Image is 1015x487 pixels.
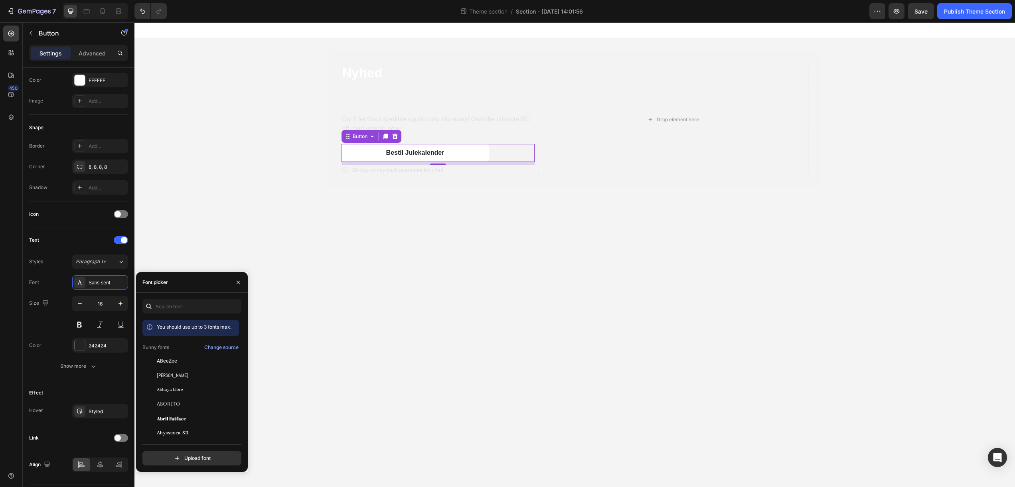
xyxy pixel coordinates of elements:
div: Styles [29,258,43,265]
button: Paragraph 1* [72,254,128,269]
div: Icon [29,211,39,218]
p: Bestil Julekalender [252,126,310,135]
p: Bunny fonts [142,344,169,351]
button: Show more [29,359,128,373]
div: Change source [204,344,239,351]
div: Shadow [29,184,47,191]
div: Rich Text Editor. Editing area: main [252,126,310,135]
span: Abril Fatface [157,415,186,422]
div: 8, 8, 8, 8 [89,164,126,171]
span: [PERSON_NAME] [157,372,188,379]
div: Drop element here [522,94,565,101]
div: Show more [60,362,97,370]
p: Don't let this incredible opportunity slip away! Own the ultimate RC off-road vehicle now! [208,92,399,111]
span: / [511,7,513,16]
p: Nyhed [208,42,399,59]
span: Section - [DATE] 14:01:56 [516,7,583,16]
p: 7 [52,6,56,16]
div: 242424 [89,342,126,349]
div: Image [29,97,43,104]
div: Color [29,77,41,84]
div: Rich Text Editor. Editing area: main [207,41,400,60]
div: Color [29,342,41,349]
button: Upload font [142,451,241,465]
button: <p>Bestil Julekalender</p> [207,122,355,140]
div: Undo/Redo [134,3,167,19]
div: Font picker [142,279,168,286]
button: Save [908,3,934,19]
span: Theme section [468,7,509,16]
iframe: Design area [134,22,1015,487]
div: Hover [29,407,43,414]
button: Change source [204,343,239,352]
div: Sans-serif [89,279,126,286]
div: Corner [29,163,45,170]
button: 7 [3,3,59,19]
span: Save [914,8,928,15]
div: Link [29,434,39,442]
div: Border [29,142,45,150]
span: You should use up to 3 fonts max. [157,324,231,330]
div: FFFFFF [89,77,126,84]
span: Paragraph 1* [76,258,106,265]
div: Background Image [195,29,686,166]
div: Text [29,237,39,244]
div: Font [29,279,39,286]
span: ABeeZee [157,357,177,365]
p: Button [39,28,107,38]
div: Button [217,110,235,118]
div: Upload font [173,454,211,462]
button: Publish Theme Section [937,3,1012,19]
p: Settings [39,49,62,57]
div: Size [29,298,50,309]
div: Open Intercom Messenger [988,448,1007,467]
div: Add... [89,143,126,150]
span: Abhaya Libre [157,386,183,393]
div: Align [29,459,52,470]
p: 30-day money-back guarantee included [218,144,309,152]
div: Add... [89,98,126,105]
input: Search font [142,299,241,313]
span: Abyssinica SIL [157,429,189,436]
div: Publish Theme Section [944,7,1005,16]
div: Add... [89,184,126,191]
div: Effect [29,389,43,396]
div: Styled [89,408,126,415]
span: Aboreto [157,400,180,408]
div: 450 [8,85,19,91]
div: Shape [29,124,43,131]
h2: Rich Text Editor. Editing area: main [207,60,400,91]
p: Advanced [79,49,106,57]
